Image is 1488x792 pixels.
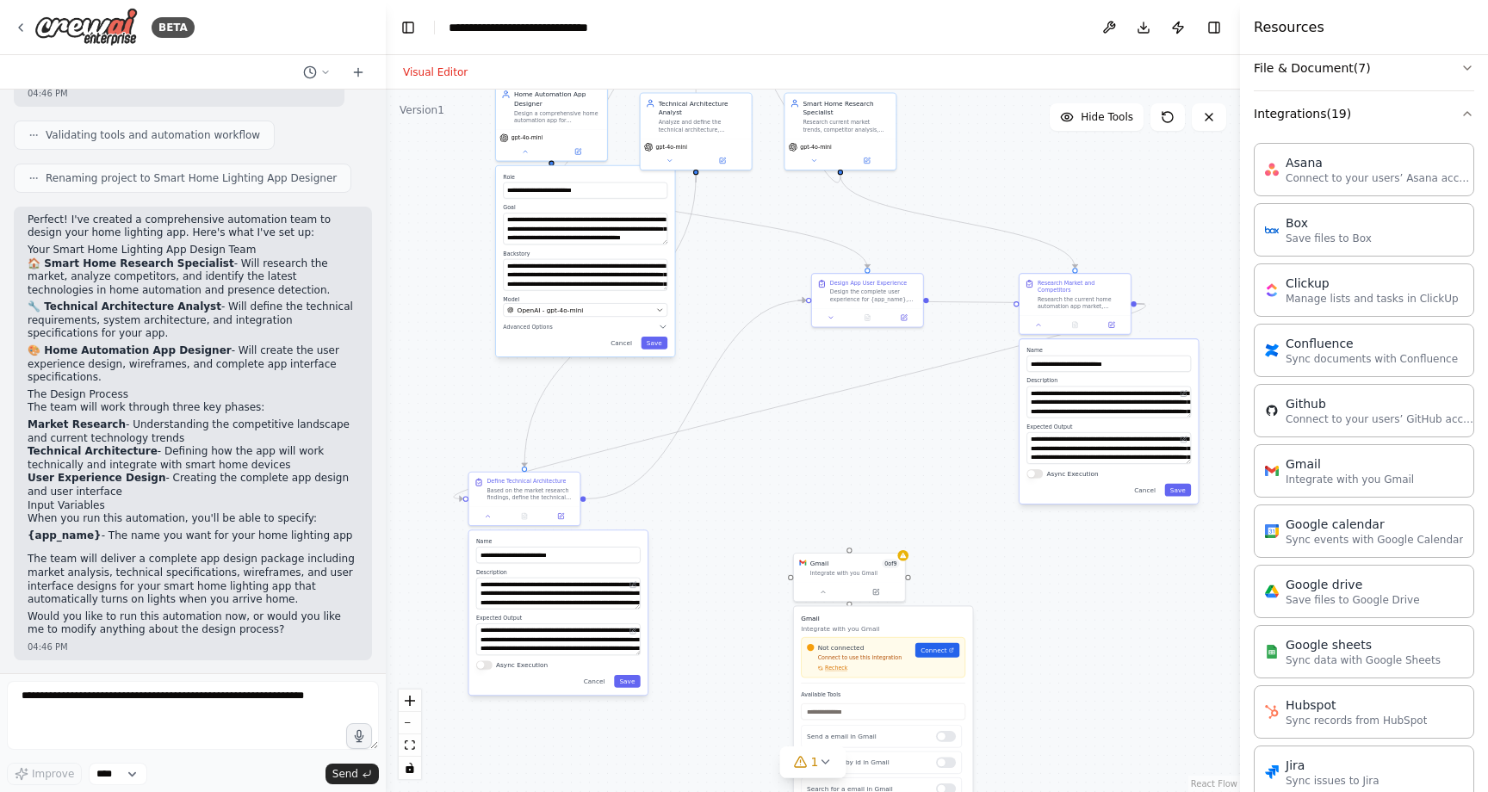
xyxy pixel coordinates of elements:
button: Open in side panel [889,312,920,324]
label: Model [503,296,667,303]
div: Box [1286,214,1372,232]
span: Validating tools and automation workflow [46,128,260,142]
button: Save [1165,484,1192,497]
img: Confluence [1265,343,1279,357]
label: Goal [503,204,667,211]
div: BETA [152,17,195,38]
span: gpt-4o-mini [512,134,543,141]
button: Open in side panel [545,510,576,522]
li: - The name you want for your home lighting app [28,529,358,543]
p: Get a email by id in Gmail [807,758,929,767]
div: Define Technical Architecture [487,478,566,485]
button: Open in side panel [697,155,747,166]
div: Version 1 [400,103,444,117]
button: Open in side panel [850,586,901,597]
p: - Will create the user experience design, wireframes, and complete app interface specifications. [28,344,358,385]
button: Cancel [578,675,610,688]
p: Perfect! I've created a comprehensive automation team to design your home lighting app. Here's wh... [28,213,358,240]
label: Expected Output [476,615,641,622]
div: Integrate with you Gmail [810,570,900,577]
button: Start a new chat [344,62,372,83]
button: Improve [7,763,82,785]
div: 04:46 PM [28,640,358,653]
button: Open in side panel [552,146,603,158]
label: Name [476,538,641,545]
nav: breadcrumb [449,19,642,36]
button: No output available [1056,319,1094,331]
div: Google drive [1286,576,1420,593]
img: Logo [34,8,138,46]
div: Github [1286,395,1475,412]
p: Sync events with Google Calendar [1286,533,1463,547]
button: Save [642,337,668,350]
button: fit view [399,734,421,757]
div: Smart Home Research SpecialistResearch current market trends, competitor analysis, and emerging t... [784,92,896,170]
button: No output available [848,312,886,324]
span: Send [332,767,358,781]
p: When you run this automation, you'll be able to specify: [28,512,358,526]
button: Cancel [605,337,637,350]
span: Connect [921,646,946,654]
p: - Will research the market, analyze competitors, and identify the latest technologies in home aut... [28,257,358,298]
li: - Defining how the app will work technically and integrate with smart home devices [28,445,358,472]
p: Connect to your users’ Asana accounts [1286,171,1475,185]
label: Backstory [503,250,667,257]
h4: Resources [1254,17,1324,38]
button: Hide right sidebar [1202,15,1226,40]
div: React Flow controls [399,690,421,779]
button: Save [614,675,641,688]
p: Sync issues to Jira [1286,774,1379,788]
label: Async Execution [496,660,548,669]
div: Design the complete user experience for {app_name}, including user interface wireframes, user jou... [830,288,918,303]
div: Hubspot [1286,696,1427,714]
p: Save files to Box [1286,232,1372,245]
p: Send a email in Gmail [807,732,929,740]
button: Hide left sidebar [396,15,420,40]
span: Number of enabled actions [882,559,899,567]
button: Switch to previous chat [296,62,338,83]
button: OpenAI - gpt-4o-mini [503,303,667,317]
a: Connect [915,643,959,658]
div: Home Automation App DesignerDesign a comprehensive home automation app for {app_name} that automa... [495,84,608,162]
a: React Flow attribution [1191,779,1237,789]
img: Gmail [1265,464,1279,478]
img: Google Calendar [1265,524,1279,538]
div: Home Automation App Designer [514,90,602,108]
p: Sync records from HubSpot [1286,714,1427,727]
img: Jira [1265,765,1279,779]
span: Advanced Options [503,323,552,330]
div: Technical Architecture Analyst [659,99,747,117]
strong: 🏠 Smart Home Research Specialist [28,257,234,269]
div: Jira [1286,757,1379,774]
label: Description [1026,377,1191,384]
button: Click to speak your automation idea [346,723,372,749]
span: Not connected [818,643,865,652]
p: Would you like to run this automation now, or would you like me to modify anything about the desi... [28,610,358,637]
label: Description [476,568,641,575]
p: Save files to Google Drive [1286,593,1420,607]
button: 1 [780,746,846,778]
h2: Input Variables [28,499,358,513]
g: Edge from 1d43817d-f652-4049-bba3-c1c88380fcf6 to 6cb6bf4a-558f-4423-ba46-b1c20d147121 [454,300,1145,504]
p: Integrate with you Gmail [801,624,965,633]
div: 04:46 PM [28,87,331,100]
img: HubSpot [1265,705,1279,719]
strong: 🎨 Home Automation App Designer [28,344,232,356]
button: Open in editor [1178,388,1189,399]
label: Role [503,173,667,180]
div: Analyze and define the technical architecture, integration requirements, and development specific... [659,119,747,133]
img: Box [1265,223,1279,237]
span: Recheck [825,665,847,671]
p: Connect to use this integration [807,653,910,660]
button: Integrations(19) [1254,91,1474,136]
div: Technical Architecture AnalystAnalyze and define the technical architecture, integration requirem... [640,92,753,170]
div: Design App User ExperienceDesign the complete user experience for {app_name}, including user inte... [811,273,924,327]
button: Send [325,764,379,784]
div: Asana [1286,154,1475,171]
img: Google Drive [1265,585,1279,598]
strong: {app_name} [28,529,102,541]
strong: User Experience Design [28,472,165,484]
g: Edge from 6cb6bf4a-558f-4423-ba46-b1c20d147121 to 3536f04e-b47f-4a31-b4e2-5bc99a01dcee [586,296,806,504]
div: GmailGmail0of9Integrate with you GmailGmailIntegrate with you GmailNot connectedConnect to use th... [793,553,906,602]
button: zoom in [399,690,421,712]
